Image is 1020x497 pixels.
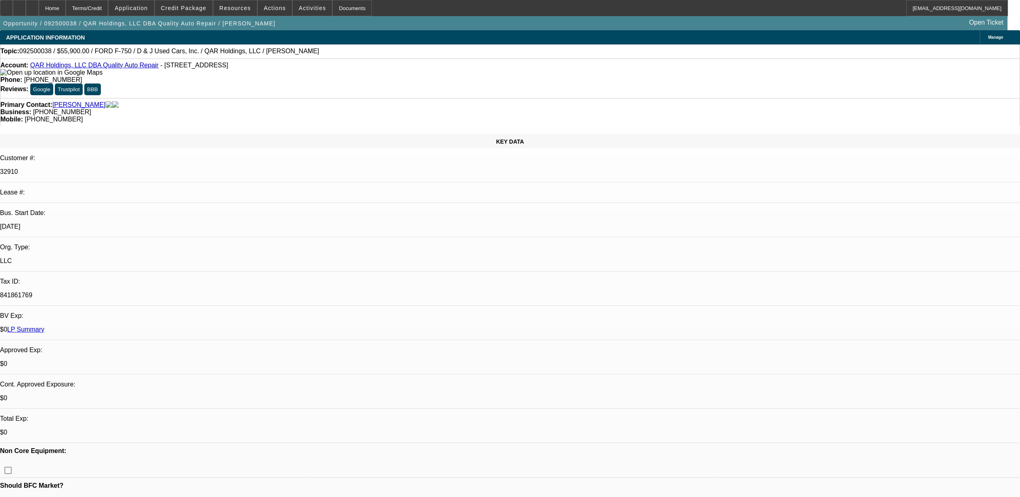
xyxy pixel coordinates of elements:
img: facebook-icon.png [106,101,112,109]
span: Actions [264,5,286,11]
a: [PERSON_NAME] [52,101,106,109]
a: View Google Maps [0,69,102,76]
span: Application [115,5,148,11]
button: Activities [293,0,332,16]
strong: Phone: [0,76,22,83]
span: Manage [988,35,1003,40]
a: Open Ticket [966,16,1007,29]
span: 092500038 / $55,900.00 / FORD F-750 / D & J Used Cars, Inc. / QAR Holdings, LLC / [PERSON_NAME] [19,48,319,55]
span: [PHONE_NUMBER] [25,116,83,123]
span: Resources [219,5,251,11]
button: Google [30,84,53,95]
button: Trustpilot [55,84,82,95]
img: linkedin-icon.png [112,101,119,109]
button: BBB [84,84,101,95]
button: Application [108,0,154,16]
button: Credit Package [155,0,213,16]
span: Opportunity / 092500038 / QAR Holdings, LLC DBA Quality Auto Repair / [PERSON_NAME] [3,20,275,27]
span: Credit Package [161,5,207,11]
strong: Topic: [0,48,19,55]
strong: Mobile: [0,116,23,123]
a: QAR Holdings, LLC DBA Quality Auto Repair [30,62,159,69]
span: KEY DATA [496,138,524,145]
span: Activities [299,5,326,11]
button: Actions [258,0,292,16]
a: LP Summary [7,326,44,333]
span: [PHONE_NUMBER] [33,109,91,115]
span: APPLICATION INFORMATION [6,34,85,41]
span: [PHONE_NUMBER] [24,76,82,83]
img: Open up location in Google Maps [0,69,102,76]
strong: Account: [0,62,28,69]
button: Resources [213,0,257,16]
span: - [STREET_ADDRESS] [161,62,228,69]
strong: Business: [0,109,31,115]
strong: Reviews: [0,86,28,92]
strong: Primary Contact: [0,101,52,109]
